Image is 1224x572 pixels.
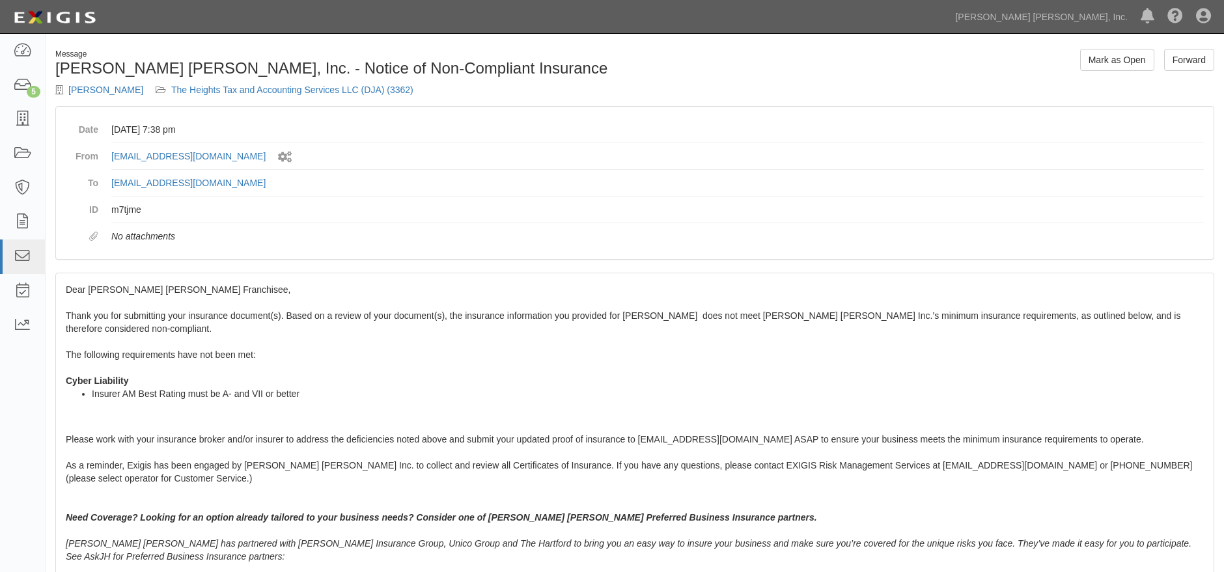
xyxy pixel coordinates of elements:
[55,49,625,60] div: Message
[66,116,98,136] dt: Date
[66,197,98,216] dt: ID
[89,232,98,241] i: Attachments
[55,60,625,77] h1: [PERSON_NAME] [PERSON_NAME], Inc. - Notice of Non-Compliant Insurance
[1164,49,1214,71] a: Forward
[949,4,1134,30] a: [PERSON_NAME] [PERSON_NAME], Inc.
[111,178,266,188] a: [EMAIL_ADDRESS][DOMAIN_NAME]
[1080,49,1154,71] a: Mark as Open
[27,86,40,98] div: 5
[66,375,128,386] strong: Cyber Liability
[66,143,98,163] dt: From
[111,231,175,241] em: No attachments
[171,85,413,95] a: The Heights Tax and Accounting Services LLC (DJA) (3362)
[111,116,1204,143] dd: [DATE] 7:38 pm
[92,387,1204,400] li: Insurer AM Best Rating must be A- and VII or better
[10,6,100,29] img: logo-5460c22ac91f19d4615b14bd174203de0afe785f0fc80cf4dbbc73dc1793850b.png
[111,197,1204,223] dd: m7tjme
[278,152,292,163] i: Sent by system workflow
[1167,9,1183,25] i: Help Center - Complianz
[68,85,143,95] a: [PERSON_NAME]
[111,151,266,161] a: [EMAIL_ADDRESS][DOMAIN_NAME]
[66,170,98,189] dt: To
[66,512,817,523] b: Need Coverage? Looking for an option already tailored to your business needs? Consider one of [PE...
